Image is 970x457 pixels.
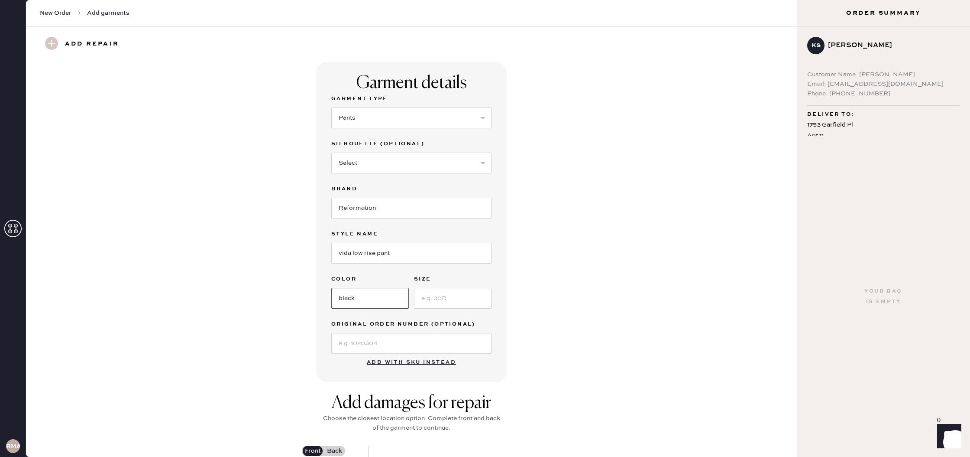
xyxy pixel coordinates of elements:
h3: Add repair [65,37,119,52]
label: Size [414,274,491,284]
div: Choose the closest location option. Complete front and back of the garment to continue. [320,414,502,433]
input: e.g. 1020304 [331,333,491,354]
span: Add garments [87,9,129,17]
label: Garment Type [331,94,491,104]
label: Original Order Number (Optional) [331,319,491,330]
label: Silhouette (optional) [331,139,491,149]
div: Add damages for repair [320,393,502,414]
div: [PERSON_NAME] [828,40,953,51]
label: Back [323,446,345,456]
label: Style name [331,229,491,239]
h3: RMA [6,443,20,449]
label: Front [302,446,323,456]
div: Your bag is empty [864,286,902,307]
h3: Order Summary [797,9,970,17]
span: New Order [40,9,71,17]
input: e.g. Daisy 2 Pocket [331,243,491,264]
div: 1753 Garfield Pl Apt 11 [GEOGRAPHIC_DATA] , CA 90028 [807,120,960,153]
div: Garment details [356,73,467,94]
iframe: Front Chat [929,418,966,455]
label: Color [331,274,409,284]
span: Deliver to: [807,109,854,120]
label: Brand [331,184,491,194]
div: Email: [EMAIL_ADDRESS][DOMAIN_NAME] [807,79,960,89]
input: Brand name [331,198,491,219]
button: Add with SKU instead [362,354,461,371]
input: e.g. Navy [331,288,409,309]
div: Phone: [PHONE_NUMBER] [807,89,960,98]
h3: KS [812,42,821,49]
div: Customer Name: [PERSON_NAME] [807,70,960,79]
input: e.g. 30R [414,288,491,309]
